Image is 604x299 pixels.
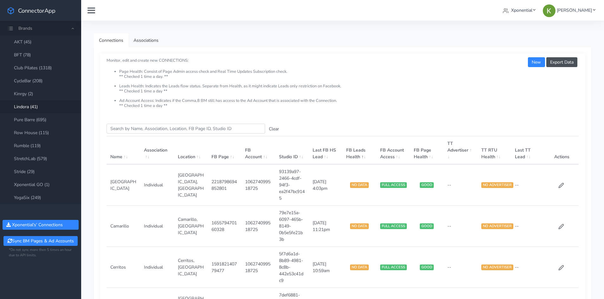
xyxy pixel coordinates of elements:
td: 79e7e15a-6097-465b-8149-0b5e5fe21b3b [275,206,309,247]
th: Actions [545,136,579,165]
th: Association [140,136,174,165]
span: Brands [18,25,32,31]
td: 159182140779477 [208,247,241,288]
td: Individual [140,247,174,288]
span: GOOD [420,182,434,188]
button: Xponential's' Connections [3,220,79,230]
a: Connections [94,33,128,47]
span: GOOD [420,223,434,229]
span: NO ADVERTISER [481,223,513,229]
th: Last TT Lead [511,136,545,165]
td: 106274099518725 [241,164,275,206]
td: Cerritos,[GEOGRAPHIC_DATA] [174,247,208,288]
a: Associations [128,33,164,47]
th: TT RTU Health [477,136,511,165]
button: Export Data [546,57,577,67]
input: enter text you want to search [107,124,265,134]
img: Kristine Lee [543,4,555,17]
li: Page Health: Consist of Page Admin access check and Real Time Updates Subscription check. ** Chec... [119,69,579,84]
th: FB Page [208,136,241,165]
a: Xponential [500,4,538,16]
span: FULL ACCESS [380,182,407,188]
li: Ad Account Access: Indicates if the Comma,8 BM still has access to the Ad Account that is associa... [119,98,579,108]
td: 165579470160328 [208,206,241,247]
a: [PERSON_NAME] [540,4,598,16]
span: NO ADVERTISER [481,182,513,188]
td: Camarillo,[GEOGRAPHIC_DATA] [174,206,208,247]
td: -- [444,206,477,247]
small: *Do not sync more then 5 times an hour due to API limits. [9,247,72,258]
span: GOOD [420,265,434,270]
td: [DATE] 11:21pm [309,206,342,247]
th: Location [174,136,208,165]
li: Leads Health: Indicates the Leads flow status. Separate from Health, as it might indicate Leads o... [119,84,579,98]
span: NO DATA [350,223,369,229]
td: -- [511,247,545,288]
th: FB Page Health [410,136,444,165]
td: Individual [140,206,174,247]
td: -- [444,164,477,206]
td: -- [511,206,545,247]
span: FULL ACCESS [380,223,407,229]
th: FB Account Access [376,136,410,165]
td: 2218798694852801 [208,164,241,206]
th: Name [107,136,140,165]
th: FB Account [241,136,275,165]
span: NO DATA [350,265,369,270]
td: 106274099518725 [241,247,275,288]
small: Monitor, edit and create new CONNECTIONS: [107,53,579,108]
span: NO ADVERTISER [481,265,513,270]
td: -- [511,164,545,206]
button: New [528,57,545,67]
span: [PERSON_NAME] [557,7,592,13]
th: Studio ID [275,136,309,165]
td: [DATE] 4:03pm [309,164,342,206]
th: Last FB HS Lead [309,136,342,165]
td: 93139a97-2466-4cdf-94f3-ea2f47bc9145 [275,164,309,206]
td: Camarillo [107,206,140,247]
td: Cerritos [107,247,140,288]
span: FULL ACCESS [380,265,407,270]
td: Individual [140,164,174,206]
td: [GEOGRAPHIC_DATA],[GEOGRAPHIC_DATA] [174,164,208,206]
button: Clear [265,124,283,134]
td: [DATE] 10:59am [309,247,342,288]
td: [GEOGRAPHIC_DATA] [107,164,140,206]
button: Sync BM Pages & Ad Accounts [3,236,77,246]
td: -- [444,247,477,288]
td: 106274099518725 [241,206,275,247]
td: 5f7d6a1d-8b89-4981-8c8b-442e53c41dc9 [275,247,309,288]
span: Xponential [511,7,532,13]
th: FB Leads Health [342,136,376,165]
span: NO DATA [350,182,369,188]
th: TT Advertiser [444,136,477,165]
span: ConnectorApp [18,7,55,15]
